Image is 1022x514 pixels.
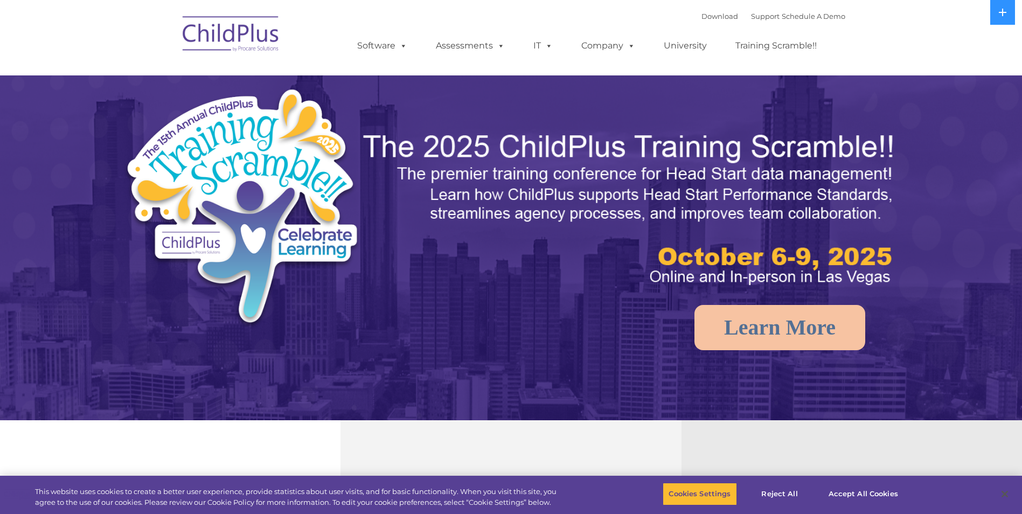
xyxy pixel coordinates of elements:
a: Download [701,12,738,20]
span: Phone number [150,115,196,123]
span: Last name [150,71,183,79]
button: Reject All [746,483,814,505]
div: This website uses cookies to create a better user experience, provide statistics about user visit... [35,487,562,508]
img: ChildPlus by Procare Solutions [177,9,285,62]
a: Support [751,12,780,20]
a: Learn More [694,305,865,350]
a: University [653,35,718,57]
button: Close [993,482,1017,506]
button: Accept All Cookies [823,483,904,505]
a: Training Scramble!! [725,35,828,57]
button: Cookies Settings [663,483,736,505]
a: Company [571,35,646,57]
a: Assessments [425,35,516,57]
a: Software [346,35,418,57]
a: IT [523,35,564,57]
a: Schedule A Demo [782,12,845,20]
font: | [701,12,845,20]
